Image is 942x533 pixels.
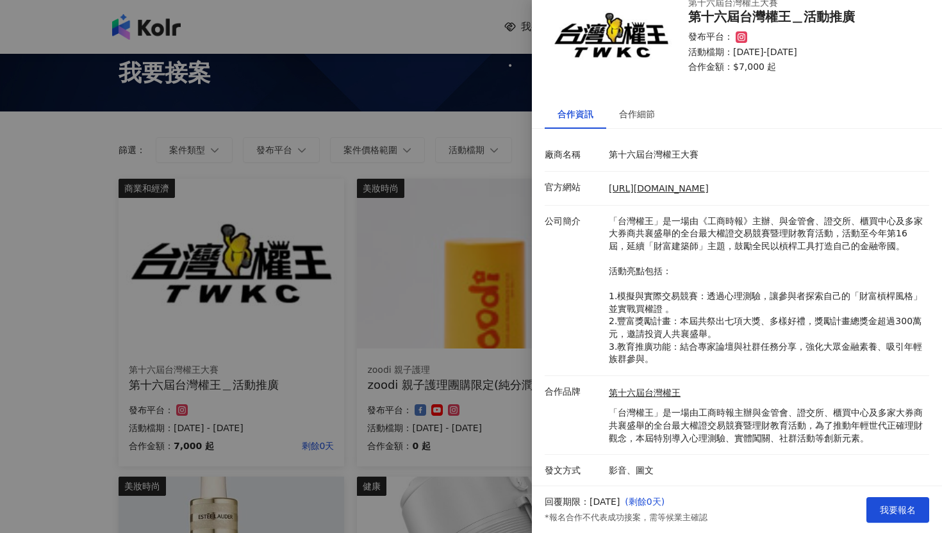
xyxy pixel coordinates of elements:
[880,505,916,515] span: 我要報名
[609,387,923,400] a: 第十六屆台灣權王
[545,464,602,477] p: 發文方式
[619,107,655,121] div: 合作細節
[625,496,707,509] p: ( 剩餘0天 )
[609,215,923,366] p: 「台灣權王」是一場由《工商時報》主辦、與金管會、證交所、櫃買中心及多家大券商共襄盛舉的全台最大權證交易競賽暨理財教育活動，活動至今年第16屆，延續「財富建築師」主題，鼓勵全民以槓桿工具打造自己的...
[545,386,602,398] p: 合作品牌
[688,31,733,44] p: 發布平台：
[609,183,709,193] a: [URL][DOMAIN_NAME]
[866,497,929,523] button: 我要報名
[545,215,602,228] p: 公司簡介
[688,61,914,74] p: 合作金額： $7,000 起
[688,10,914,24] div: 第十六屆台灣權王＿活動推廣
[545,181,602,194] p: 官方網站
[609,149,923,161] p: 第十六屆台灣權王大賽
[609,407,923,445] p: 「台灣權王」是一場由工商時報主辦與金管會、證交所、櫃買中心及多家大券商共襄盛舉的全台最大權證交易競賽暨理財教育活動，為了推動年輕世代正確理財觀念，本屆特別導入心理測驗、實體闖關、社群活動等創新元素。
[545,149,602,161] p: 廠商名稱
[609,464,923,477] p: 影音、圖文
[688,46,914,59] p: 活動檔期：[DATE]-[DATE]
[558,107,593,121] div: 合作資訊
[545,496,620,509] p: 回覆期限：[DATE]
[545,512,707,523] p: *報名合作不代表成功接案，需等候業主確認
